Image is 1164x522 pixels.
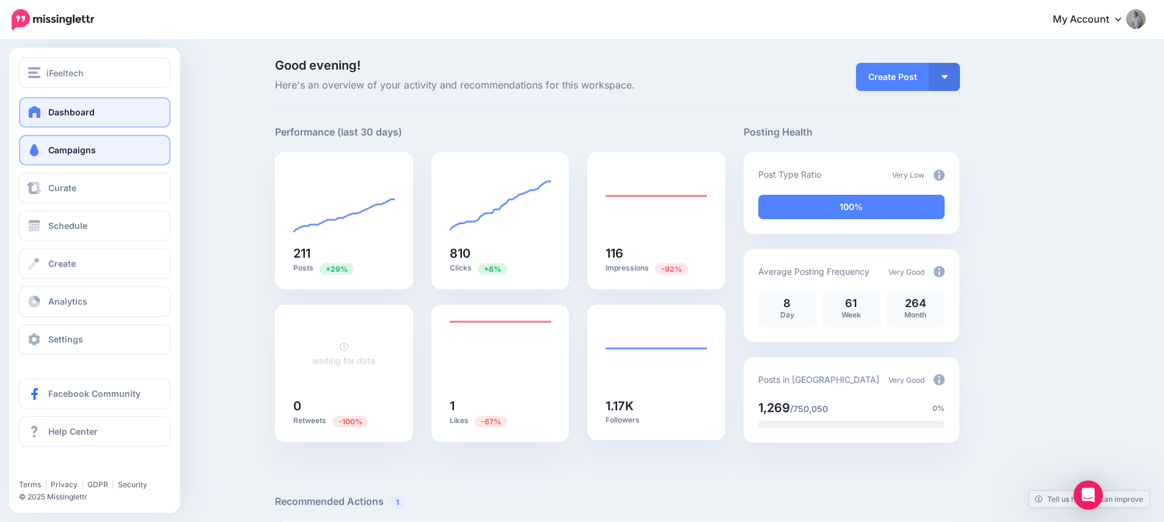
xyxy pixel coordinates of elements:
[48,145,96,155] span: Campaigns
[904,310,926,319] span: Month
[888,267,924,277] span: Very Good
[934,170,945,181] img: info-circle-grey.png
[48,107,95,117] span: Dashboard
[275,125,402,140] h5: Performance (last 30 days)
[19,416,170,447] a: Help Center
[829,298,874,309] p: 61
[744,125,959,140] h5: Posting Health
[19,248,170,279] a: Create
[606,263,707,274] p: Impressions
[48,183,76,193] span: Curate
[118,480,147,489] a: Security
[48,220,87,231] span: Schedule
[293,400,395,412] h5: 0
[48,296,87,306] span: Analytics
[12,9,94,30] img: Missinglettr
[48,426,98,437] span: Help Center
[293,247,395,259] h5: 211
[390,496,405,508] span: 1
[48,388,141,399] span: Facebook Community
[893,298,939,309] p: 264
[19,57,170,88] button: iFeeltech
[48,334,83,344] span: Settings
[19,135,170,165] a: Campaigns
[19,480,41,489] a: Terms
[19,462,114,474] iframe: Twitter Follow Button
[19,211,170,241] a: Schedule
[758,372,879,386] p: Posts in [GEOGRAPHIC_DATA]
[320,263,354,275] span: Previous period: 164
[1029,491,1149,507] a: Tell us how we can improve
[934,374,945,385] img: info-circle-grey.png
[45,480,47,489] span: |
[655,263,688,275] span: Previous period: 1.45K
[758,401,790,415] span: 1,269
[275,78,725,93] span: Here's an overview of your activity and recommendations for this workspace.
[758,264,869,278] p: Average Posting Frequency
[1041,5,1146,35] a: My Account
[450,247,551,259] h5: 810
[293,415,395,427] p: Retweets
[892,170,924,179] span: Very Low
[888,375,924,385] span: Very Good
[19,97,170,128] a: Dashboard
[450,400,551,412] h5: 1
[475,416,507,427] span: Previous period: 3
[1074,480,1103,510] div: Open Intercom Messenger
[841,310,861,319] span: Week
[28,67,40,78] img: menu.png
[856,63,929,91] a: Create Post
[312,341,375,366] a: waiting for data
[932,402,945,415] span: 0%
[81,480,84,489] span: |
[450,415,551,427] p: Likes
[275,494,959,509] h5: Recommended Actions
[332,416,368,427] span: Previous period: 2
[293,263,395,274] p: Posts
[606,415,707,425] p: Followers
[19,324,170,355] a: Settings
[275,58,361,73] span: Good evening!
[19,173,170,203] a: Curate
[606,400,707,412] h5: 1.17K
[790,404,828,414] span: /750,050
[934,266,945,277] img: info-circle-grey.png
[19,379,170,409] a: Facebook Community
[758,195,945,219] div: 100% of your posts in the last 30 days have been from Drip Campaigns
[51,480,78,489] a: Privacy
[758,167,821,181] p: Post Type Ratio
[19,286,170,317] a: Analytics
[48,258,76,269] span: Create
[606,247,707,259] h5: 116
[942,75,948,79] img: arrow-down-white.png
[450,263,551,274] p: Clicks
[764,298,810,309] p: 8
[780,310,794,319] span: Day
[112,480,114,489] span: |
[87,480,108,489] a: GDPR
[478,263,507,275] span: Previous period: 764
[46,66,83,80] span: iFeeltech
[19,491,180,503] li: © 2025 Missinglettr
